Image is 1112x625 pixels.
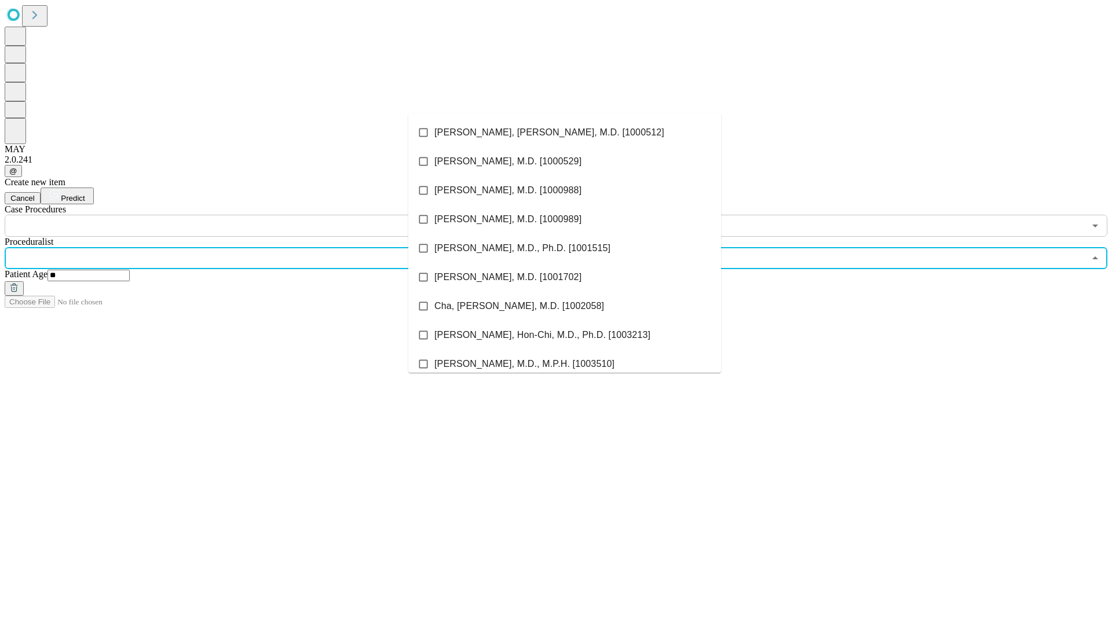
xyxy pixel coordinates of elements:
[5,237,53,247] span: Proceduralist
[5,204,66,214] span: Scheduled Procedure
[9,167,17,175] span: @
[5,192,41,204] button: Cancel
[434,212,581,226] span: [PERSON_NAME], M.D. [1000989]
[5,269,47,279] span: Patient Age
[61,194,85,203] span: Predict
[1087,218,1103,234] button: Open
[5,144,1107,155] div: MAY
[434,155,581,168] span: [PERSON_NAME], M.D. [1000529]
[434,328,650,342] span: [PERSON_NAME], Hon-Chi, M.D., Ph.D. [1003213]
[41,187,94,204] button: Predict
[434,241,610,255] span: [PERSON_NAME], M.D., Ph.D. [1001515]
[434,270,581,284] span: [PERSON_NAME], M.D. [1001702]
[10,194,35,203] span: Cancel
[1087,250,1103,266] button: Close
[434,126,664,139] span: [PERSON_NAME], [PERSON_NAME], M.D. [1000512]
[5,177,65,187] span: Create new item
[434,357,614,371] span: [PERSON_NAME], M.D., M.P.H. [1003510]
[5,165,22,177] button: @
[5,155,1107,165] div: 2.0.241
[434,183,581,197] span: [PERSON_NAME], M.D. [1000988]
[434,299,604,313] span: Cha, [PERSON_NAME], M.D. [1002058]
